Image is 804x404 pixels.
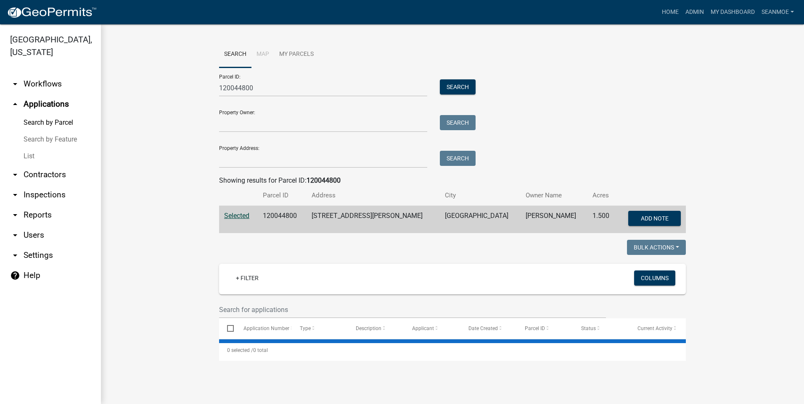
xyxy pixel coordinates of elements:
[219,340,686,361] div: 0 total
[628,211,681,226] button: Add Note
[10,270,20,281] i: help
[274,41,319,68] a: My Parcels
[258,186,307,205] th: Parcel ID
[300,325,311,331] span: Type
[440,186,521,205] th: City
[307,206,440,233] td: [STREET_ADDRESS][PERSON_NAME]
[587,206,617,233] td: 1.500
[629,318,686,338] datatable-header-cell: Current Activity
[440,206,521,233] td: [GEOGRAPHIC_DATA]
[573,318,629,338] datatable-header-cell: Status
[637,325,672,331] span: Current Activity
[219,176,686,186] div: Showing results for Parcel ID:
[10,230,20,240] i: arrow_drop_down
[10,210,20,220] i: arrow_drop_down
[758,4,797,20] a: SeanMoe
[440,151,476,166] button: Search
[229,270,265,286] a: + Filter
[682,4,707,20] a: Admin
[10,79,20,89] i: arrow_drop_down
[521,206,587,233] td: [PERSON_NAME]
[235,318,291,338] datatable-header-cell: Application Number
[634,270,675,286] button: Columns
[10,250,20,260] i: arrow_drop_down
[587,186,617,205] th: Acres
[219,41,251,68] a: Search
[10,170,20,180] i: arrow_drop_down
[243,325,289,331] span: Application Number
[412,325,434,331] span: Applicant
[627,240,686,255] button: Bulk Actions
[10,190,20,200] i: arrow_drop_down
[468,325,498,331] span: Date Created
[307,176,341,184] strong: 120044800
[219,318,235,338] datatable-header-cell: Select
[460,318,517,338] datatable-header-cell: Date Created
[219,301,606,318] input: Search for applications
[291,318,348,338] datatable-header-cell: Type
[640,215,668,222] span: Add Note
[10,99,20,109] i: arrow_drop_up
[224,212,249,220] a: Selected
[707,4,758,20] a: My Dashboard
[521,186,587,205] th: Owner Name
[258,206,307,233] td: 120044800
[440,115,476,130] button: Search
[581,325,596,331] span: Status
[307,186,440,205] th: Address
[227,347,253,353] span: 0 selected /
[348,318,404,338] datatable-header-cell: Description
[525,325,545,331] span: Parcel ID
[440,79,476,94] button: Search
[356,325,381,331] span: Description
[404,318,460,338] datatable-header-cell: Applicant
[659,4,682,20] a: Home
[517,318,573,338] datatable-header-cell: Parcel ID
